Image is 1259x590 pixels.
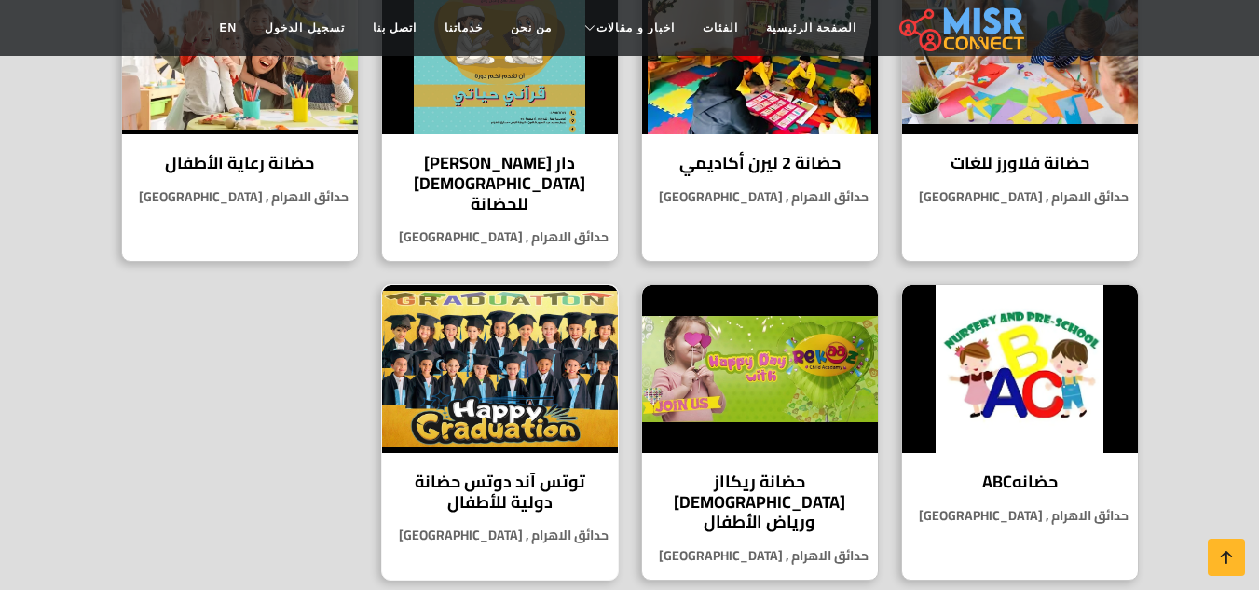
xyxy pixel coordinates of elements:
[656,472,864,532] h4: حضانة ريكااز [DEMOGRAPHIC_DATA] ورياض الأطفال
[902,506,1138,526] p: حدائق الاهرام , [GEOGRAPHIC_DATA]
[396,153,604,213] h4: دار [PERSON_NAME] [DEMOGRAPHIC_DATA] للحضانة
[359,10,431,46] a: اتصل بنا
[382,285,618,453] img: توتس آند دوتس حضانة دولية للأطفال
[497,10,566,46] a: من نحن
[206,10,252,46] a: EN
[396,472,604,512] h4: توتس آند دوتس حضانة دولية للأطفال
[902,187,1138,207] p: حدائق الاهرام , [GEOGRAPHIC_DATA]
[656,153,864,173] h4: حضانة 2 ليرن أكاديمي
[902,285,1138,453] img: حضانهABC
[630,284,890,581] a: حضانة ريكااز الإسلامية ورياض الأطفال حضانة ريكااز [DEMOGRAPHIC_DATA] ورياض الأطفال حدائق الاهرام ...
[899,5,1024,51] img: main.misr_connect
[689,10,752,46] a: الفئات
[382,526,618,545] p: حدائق الاهرام , [GEOGRAPHIC_DATA]
[566,10,689,46] a: اخبار و مقالات
[752,10,870,46] a: الصفحة الرئيسية
[916,472,1124,492] h4: حضانهABC
[370,284,630,581] a: توتس آند دوتس حضانة دولية للأطفال توتس آند دوتس حضانة دولية للأطفال حدائق الاهرام , [GEOGRAPHIC_D...
[642,285,878,453] img: حضانة ريكااز الإسلامية ورياض الأطفال
[382,227,618,247] p: حدائق الاهرام , [GEOGRAPHIC_DATA]
[642,187,878,207] p: حدائق الاهرام , [GEOGRAPHIC_DATA]
[596,20,675,36] span: اخبار و مقالات
[122,187,358,207] p: حدائق الاهرام , [GEOGRAPHIC_DATA]
[251,10,358,46] a: تسجيل الدخول
[431,10,497,46] a: خدماتنا
[890,284,1150,581] a: حضانهABC حضانهABC حدائق الاهرام , [GEOGRAPHIC_DATA]
[136,153,344,173] h4: حضانة رعاية الأطفال
[916,153,1124,173] h4: حضانة فلاورز للغات
[642,546,878,566] p: حدائق الاهرام , [GEOGRAPHIC_DATA]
